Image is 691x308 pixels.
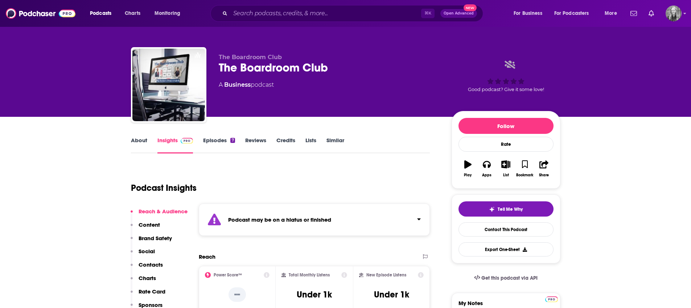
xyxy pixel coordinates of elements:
[224,81,251,88] a: Business
[458,242,554,256] button: Export One-Sheet
[139,261,163,268] p: Contacts
[131,221,160,235] button: Content
[482,173,491,177] div: Apps
[421,9,435,18] span: ⌘ K
[666,5,682,21] span: Logged in as KatMcMahon
[199,253,215,260] h2: Reach
[458,118,554,134] button: Follow
[498,206,523,212] span: Tell Me Why
[181,138,193,144] img: Podchaser Pro
[139,208,188,215] p: Reach & Audience
[440,9,477,18] button: Open AdvancedNew
[131,137,147,153] a: About
[85,8,121,19] button: open menu
[374,289,409,300] h3: Under 1k
[481,275,538,281] span: Get this podcast via API
[477,156,496,182] button: Apps
[131,208,188,221] button: Reach & Audience
[149,8,190,19] button: open menu
[515,156,534,182] button: Bookmark
[230,138,235,143] div: 7
[666,5,682,21] button: Show profile menu
[131,182,197,193] h1: Podcast Insights
[496,156,515,182] button: List
[468,269,544,287] a: Get this podcast via API
[289,272,330,278] h2: Total Monthly Listens
[458,156,477,182] button: Play
[458,137,554,152] div: Rate
[131,248,155,261] button: Social
[219,81,274,89] div: A podcast
[503,173,509,177] div: List
[125,8,140,19] span: Charts
[534,156,553,182] button: Share
[139,275,156,282] p: Charts
[228,216,331,223] strong: Podcast may be on a hiatus or finished
[326,137,344,153] a: Similar
[139,235,172,242] p: Brand Safety
[230,8,421,19] input: Search podcasts, credits, & more...
[444,12,474,15] span: Open Advanced
[489,206,495,212] img: tell me why sparkle
[605,8,617,19] span: More
[131,275,156,288] button: Charts
[139,288,165,295] p: Rate Card
[305,137,316,153] a: Lists
[666,5,682,21] img: User Profile
[458,222,554,237] a: Contact This Podcast
[132,49,205,121] img: The Boardroom Club
[464,4,477,11] span: New
[90,8,111,19] span: Podcasts
[157,137,193,153] a: InsightsPodchaser Pro
[214,272,242,278] h2: Power Score™
[545,296,558,302] img: Podchaser Pro
[131,261,163,275] button: Contacts
[516,173,533,177] div: Bookmark
[139,221,160,228] p: Content
[509,8,551,19] button: open menu
[245,137,266,153] a: Reviews
[297,289,332,300] h3: Under 1k
[203,137,235,153] a: Episodes7
[229,287,246,302] p: --
[539,173,549,177] div: Share
[514,8,542,19] span: For Business
[276,137,295,153] a: Credits
[468,87,544,92] span: Good podcast? Give it some love!
[199,204,430,236] section: Click to expand status details
[120,8,145,19] a: Charts
[155,8,180,19] span: Monitoring
[219,54,282,61] span: The Boardroom Club
[554,8,589,19] span: For Podcasters
[217,5,490,22] div: Search podcasts, credits, & more...
[550,8,600,19] button: open menu
[628,7,640,20] a: Show notifications dropdown
[545,295,558,302] a: Pro website
[131,235,172,248] button: Brand Safety
[646,7,657,20] a: Show notifications dropdown
[464,173,472,177] div: Play
[131,288,165,301] button: Rate Card
[139,248,155,255] p: Social
[6,7,75,20] img: Podchaser - Follow, Share and Rate Podcasts
[458,201,554,217] button: tell me why sparkleTell Me Why
[366,272,406,278] h2: New Episode Listens
[452,54,560,99] div: Good podcast? Give it some love!
[600,8,626,19] button: open menu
